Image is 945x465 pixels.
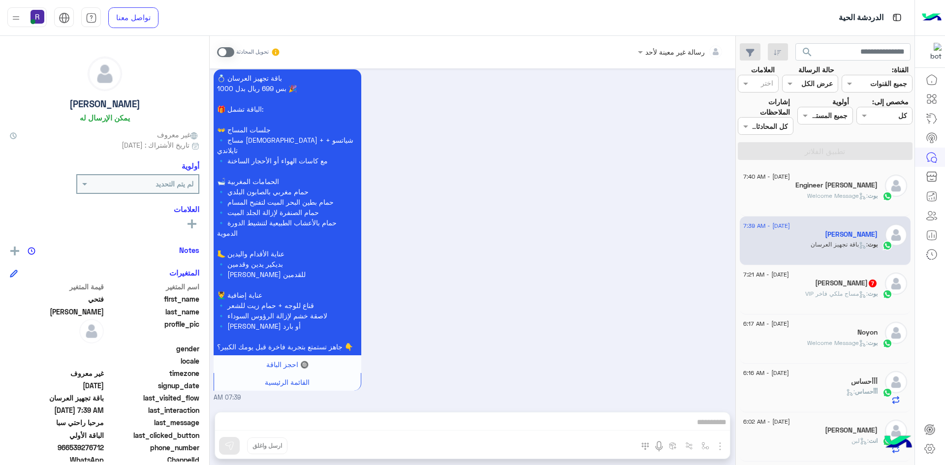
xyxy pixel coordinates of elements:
[892,64,909,75] label: القناة:
[31,10,44,24] img: userImage
[795,181,878,189] h5: Engineer Mohammed Imran
[59,12,70,24] img: tab
[885,371,907,393] img: defaultAdmin.png
[10,430,104,440] span: الباقة الأولي
[10,247,19,255] img: add
[108,7,158,28] a: تواصل معنا
[882,289,892,299] img: WhatsApp
[922,7,942,28] img: Logo
[69,98,140,110] h5: [PERSON_NAME]
[885,224,907,246] img: defaultAdmin.png
[10,356,104,366] span: null
[214,393,241,403] span: 07:39 AM
[738,96,790,118] label: إشارات الملاحظات
[743,221,790,230] span: [DATE] - 7:39 AM
[179,246,199,254] h6: Notes
[891,11,903,24] img: tab
[106,281,200,292] span: اسم المتغير
[882,191,892,201] img: WhatsApp
[106,294,200,304] span: first_name
[738,142,913,160] button: تطبيق الفلاتر
[851,377,878,386] h5: أأأحساس
[182,161,199,170] h6: أولوية
[106,455,200,465] span: ChannelId
[743,417,790,426] span: [DATE] - 6:02 AM
[743,369,789,377] span: [DATE] - 6:16 AM
[10,307,104,317] span: محمد السيد
[881,426,915,460] img: hulul-logo.png
[81,7,101,28] a: tab
[825,426,878,434] h5: Saleh
[846,388,855,395] span: :
[743,319,789,328] span: [DATE] - 6:17 AM
[869,279,877,287] span: 7
[106,442,200,453] span: phone_number
[882,388,892,398] img: WhatsApp
[106,430,200,440] span: last_clicked_button
[761,78,775,91] div: اختر
[868,241,878,248] span: بوت
[882,241,892,250] img: WhatsApp
[868,339,878,346] span: بوت
[10,405,104,415] span: 2025-08-11T04:39:14.907Z
[79,319,104,343] img: defaultAdmin.png
[805,290,868,297] span: : مساج ملكي فاخر VIP
[832,96,849,107] label: أولوية
[795,43,819,64] button: search
[106,393,200,403] span: last_visited_flow
[122,140,189,150] span: تاريخ الأشتراك : [DATE]
[106,368,200,378] span: timezone
[885,420,907,442] img: defaultAdmin.png
[855,388,878,395] span: أأأحساس
[851,437,869,444] span: : لبن
[10,294,104,304] span: فتحي
[236,48,269,56] small: تحويل المحادثة
[10,12,22,24] img: profile
[798,64,834,75] label: حالة الرسالة
[10,455,104,465] span: 2
[839,11,883,25] p: الدردشة الحية
[28,247,35,255] img: notes
[157,129,199,140] span: غير معروف
[868,192,878,199] span: بوت
[801,46,813,58] span: search
[825,230,878,239] h5: فتحي محمد السيد
[10,380,104,391] span: 2025-08-11T04:37:32.204Z
[80,113,130,122] h6: يمكن الإرسال له
[10,393,104,403] span: باقة تجهيز العرسان
[882,339,892,348] img: WhatsApp
[10,442,104,453] span: 966539276712
[266,360,309,369] span: 🔘 احجز الباقة
[247,437,287,454] button: ارسل واغلق
[872,96,909,107] label: مخصص إلى:
[106,319,200,341] span: profile_pic
[869,437,878,444] span: انت
[807,192,868,199] span: : Welcome Message
[106,356,200,366] span: locale
[10,281,104,292] span: قيمة المتغير
[811,241,868,248] span: : باقة تجهيز العرسان
[868,290,878,297] span: بوت
[106,343,200,354] span: gender
[265,378,310,386] span: القائمة الرئيسية
[10,417,104,428] span: مرحبا راحتي سبا
[885,273,907,295] img: defaultAdmin.png
[743,270,789,279] span: [DATE] - 7:21 AM
[10,368,104,378] span: غير معروف
[169,268,199,277] h6: المتغيرات
[815,279,878,287] h5: ليونيل
[106,405,200,415] span: last_interaction
[857,328,878,337] h5: Noyon
[885,175,907,197] img: defaultAdmin.png
[743,172,790,181] span: [DATE] - 7:40 AM
[924,43,942,61] img: 322853014244696
[885,322,907,344] img: defaultAdmin.png
[106,380,200,391] span: signup_date
[807,339,868,346] span: : Welcome Message
[88,57,122,91] img: defaultAdmin.png
[10,205,199,214] h6: العلامات
[106,417,200,428] span: last_message
[86,12,97,24] img: tab
[751,64,775,75] label: العلامات
[10,343,104,354] span: null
